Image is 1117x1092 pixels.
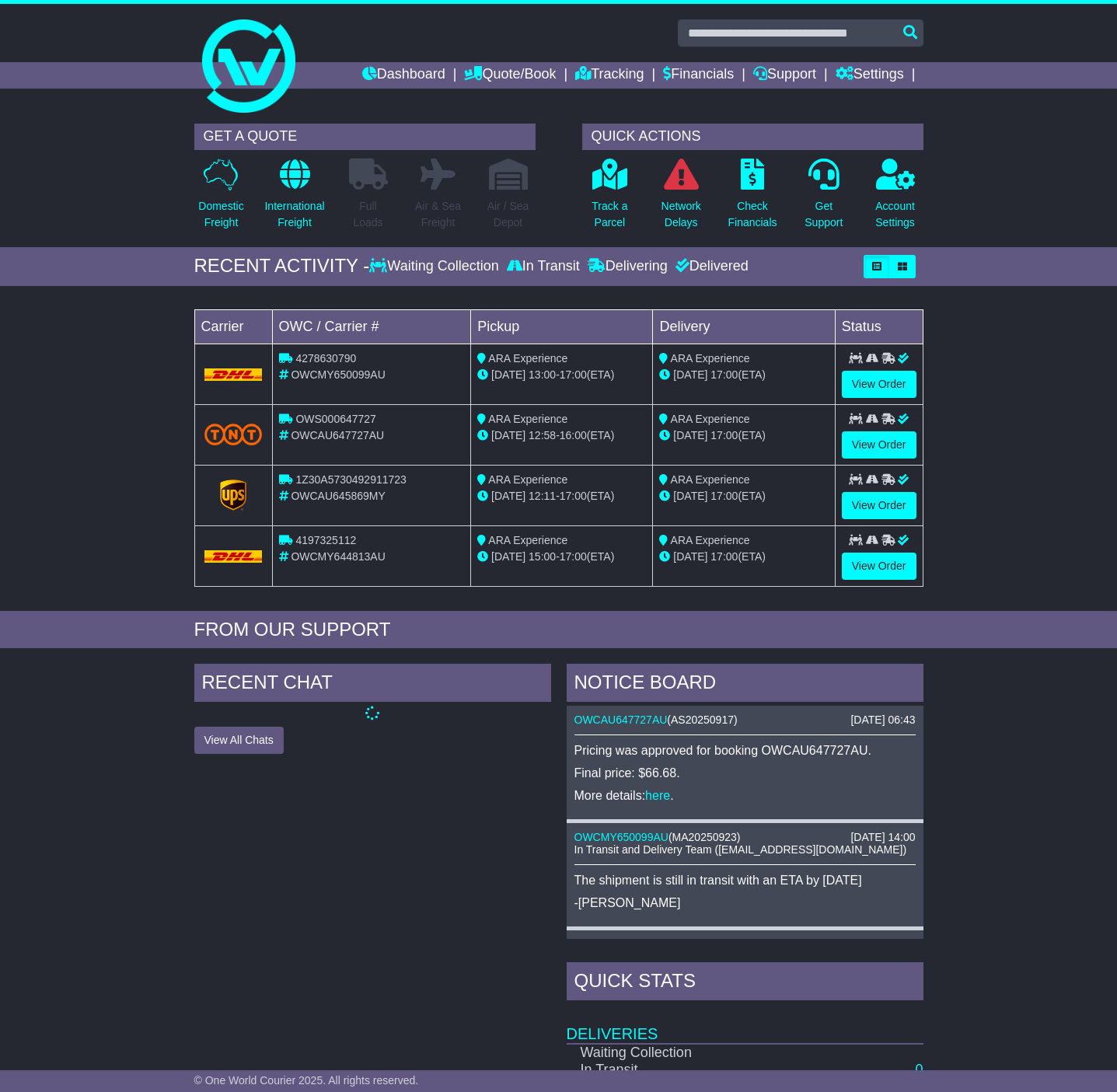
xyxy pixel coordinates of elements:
[673,490,707,502] span: [DATE]
[477,488,646,504] div: - (ETA)
[194,664,551,706] div: RECENT CHAT
[805,198,843,231] p: Get Support
[477,549,646,565] div: - (ETA)
[567,962,923,1004] div: Quick Stats
[574,938,668,951] a: OWCMY644813AU
[659,488,828,504] div: (ETA)
[836,62,904,89] a: Settings
[671,713,734,726] span: AS20250917
[592,198,627,231] p: Track a Parcel
[295,352,356,365] span: 4278630790
[753,62,816,89] a: Support
[659,367,828,383] div: (ETA)
[194,309,272,344] td: Carrier
[804,158,843,239] a: GetSupport
[875,198,915,231] p: Account Settings
[488,534,567,546] span: ARA Experience
[204,550,263,563] img: DHL.png
[835,309,923,344] td: Status
[850,831,915,844] div: [DATE] 14:00
[850,938,915,951] div: [DATE] 13:30
[291,429,384,441] span: OWCAU647727AU
[584,258,672,275] div: Delivering
[560,550,587,563] span: 17:00
[671,413,750,425] span: ARA Experience
[874,158,916,239] a: AccountSettings
[671,534,750,546] span: ARA Experience
[295,473,406,486] span: 1Z30A5730492911723
[842,431,916,459] a: View Order
[574,788,916,803] p: More details: .
[574,843,907,856] span: In Transit and Delivery Team ([EMAIL_ADDRESS][DOMAIN_NAME])
[295,413,376,425] span: OWS000647727
[488,473,567,486] span: ARA Experience
[673,429,707,441] span: [DATE]
[567,1004,923,1044] td: Deliveries
[661,158,702,239] a: NetworkDelays
[575,62,644,89] a: Tracking
[194,1074,419,1087] span: © One World Courier 2025. All rights reserved.
[349,198,388,231] p: Full Loads
[264,198,324,231] p: International Freight
[574,713,916,727] div: ( )
[663,62,734,89] a: Financials
[291,368,385,381] span: OWCMY650099AU
[567,1044,783,1062] td: Waiting Collection
[272,309,471,344] td: OWC / Carrier #
[369,258,502,275] div: Waiting Collection
[198,198,243,231] p: Domestic Freight
[574,713,668,726] a: OWCAU647727AU
[204,368,263,381] img: DHL.png
[491,550,525,563] span: [DATE]
[529,368,556,381] span: 13:00
[574,895,916,910] p: -[PERSON_NAME]
[574,938,916,951] div: ( )
[220,480,246,511] img: GetCarrierServiceLogo
[503,258,584,275] div: In Transit
[560,490,587,502] span: 17:00
[671,352,750,365] span: ARA Experience
[194,619,923,641] div: FROM OUR SUPPORT
[842,492,916,519] a: View Order
[574,873,916,888] p: The shipment is still in transit with an ETA by [DATE]
[728,198,777,231] p: Check Financials
[673,368,707,381] span: [DATE]
[264,158,325,239] a: InternationalFreight
[645,789,670,802] a: here
[491,368,525,381] span: [DATE]
[491,490,525,502] span: [DATE]
[710,429,738,441] span: 17:00
[567,1062,783,1079] td: In Transit
[194,124,536,150] div: GET A QUOTE
[291,550,385,563] span: OWCMY644813AU
[653,309,835,344] td: Delivery
[574,766,916,780] p: Final price: $66.68.
[582,124,923,150] div: QUICK ACTIONS
[672,258,749,275] div: Delivered
[710,490,738,502] span: 17:00
[204,424,263,445] img: TNT_Domestic.png
[488,352,567,365] span: ARA Experience
[194,255,370,277] div: RECENT ACTIVITY -
[850,713,915,727] div: [DATE] 06:43
[471,309,653,344] td: Pickup
[291,490,385,502] span: OWCAU645869MY
[915,1062,923,1077] a: 0
[295,534,356,546] span: 4197325112
[488,413,567,425] span: ARA Experience
[560,368,587,381] span: 17:00
[529,429,556,441] span: 12:58
[529,550,556,563] span: 15:00
[659,427,828,444] div: (ETA)
[560,429,587,441] span: 16:00
[194,727,284,754] button: View All Chats
[710,368,738,381] span: 17:00
[491,429,525,441] span: [DATE]
[710,550,738,563] span: 17:00
[477,427,646,444] div: - (ETA)
[574,743,916,758] p: Pricing was approved for booking OWCAU647727AU.
[415,198,461,231] p: Air & Sea Freight
[842,371,916,398] a: View Order
[673,550,707,563] span: [DATE]
[197,158,244,239] a: DomesticFreight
